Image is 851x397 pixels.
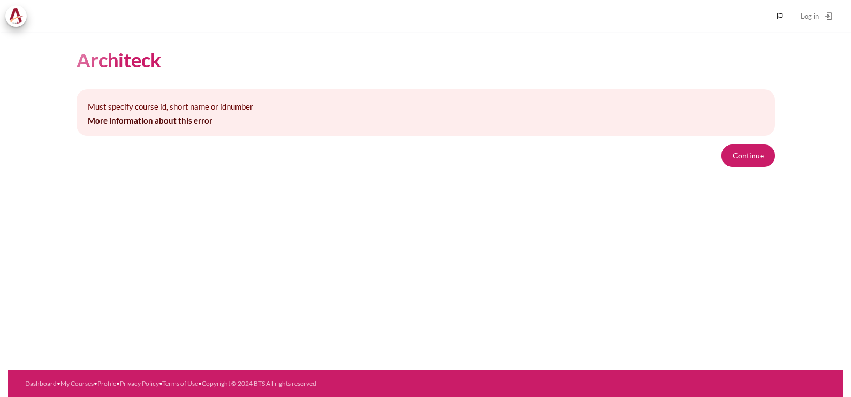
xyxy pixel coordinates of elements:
a: Architeck Architeck [5,5,32,27]
a: Terms of Use [162,379,198,387]
a: Privacy Policy [120,379,159,387]
a: Profile [97,379,116,387]
a: More information about this error [88,116,212,125]
button: Continue [721,144,775,167]
p: Must specify course id, short name or idnumber [88,101,764,113]
section: Content [8,32,843,183]
img: Architeck [9,8,24,24]
div: • • • • • [25,379,471,388]
button: Languages [772,8,788,24]
span: Log in [801,6,819,26]
a: My Courses [60,379,94,387]
a: Copyright © 2024 BTS All rights reserved [202,379,316,387]
h1: Architeck [77,48,161,73]
a: Dashboard [25,379,57,387]
a: Log in [792,5,842,27]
